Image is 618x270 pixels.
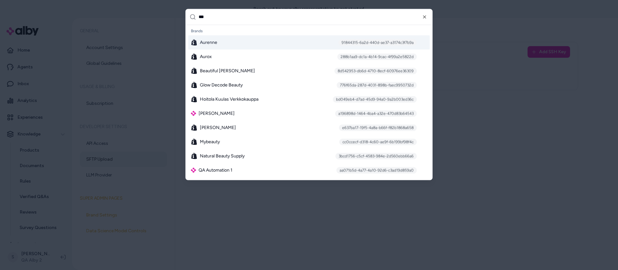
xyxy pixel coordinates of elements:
[199,110,235,116] span: [PERSON_NAME]
[200,39,217,45] span: Aurenne
[200,82,243,88] span: Glow Decode Beauty
[338,39,417,45] div: 91844315-6a2d-440d-ae37-a3174c3f7b9a
[200,67,255,74] span: Beautiful [PERSON_NAME]
[337,53,417,60] div: 288b1aa9-dc1a-4b14-9cac-4f99a2e5822d
[339,124,417,131] div: e637ba17-19f5-4a8a-b66f-f82b1868a658
[335,110,417,116] div: a196898d-1464-4ba4-a32e-470d83b64543
[200,53,212,60] span: Aurox
[200,138,220,145] span: Mybeauty
[200,96,258,102] span: Hoitola Kuulas Verkkokauppa
[334,67,417,74] div: 8d542953-db6d-4710-8ecf-60976ee36309
[339,138,417,145] div: cc0ccecf-d318-4c60-ae9f-6b199bf98f4c
[199,167,232,173] span: QA Automation 1
[200,124,236,131] span: [PERSON_NAME]
[191,111,196,116] img: alby Logo
[188,26,430,35] div: Brands
[333,96,417,102] div: bd049eb4-d7ad-45d9-94a0-9a2b003ed36c
[200,153,245,159] span: Natural Beauty Supply
[191,168,196,173] img: alby Logo
[337,82,417,88] div: 776f65da-287d-4031-898b-faec9950732d
[336,167,417,173] div: aa071b5d-4a77-4a10-92d6-c3ad19d859a0
[335,153,417,159] div: 3bcd1756-c5cf-4583-984e-2d560ebb66a6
